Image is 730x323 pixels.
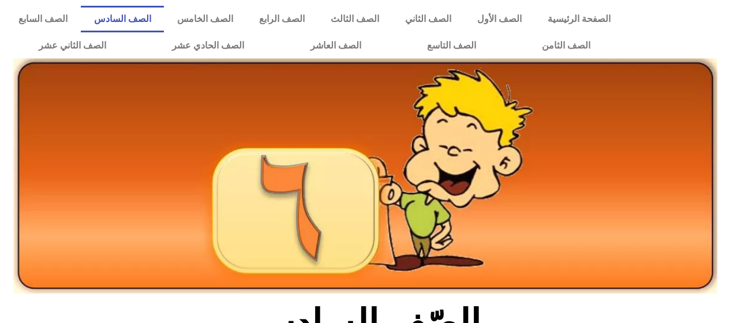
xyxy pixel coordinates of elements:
[534,6,623,32] a: الصفحة الرئيسية
[6,32,139,59] a: الصف الثاني عشر
[392,6,464,32] a: الصف الثاني
[464,6,534,32] a: الصف الأول
[394,32,509,59] a: الصف التاسع
[6,6,81,32] a: الصف السابع
[317,6,392,32] a: الصف الثالث
[139,32,277,59] a: الصف الحادي عشر
[246,6,317,32] a: الصف الرابع
[81,6,164,32] a: الصف السادس
[278,32,394,59] a: الصف العاشر
[164,6,246,32] a: الصف الخامس
[509,32,623,59] a: الصف الثامن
